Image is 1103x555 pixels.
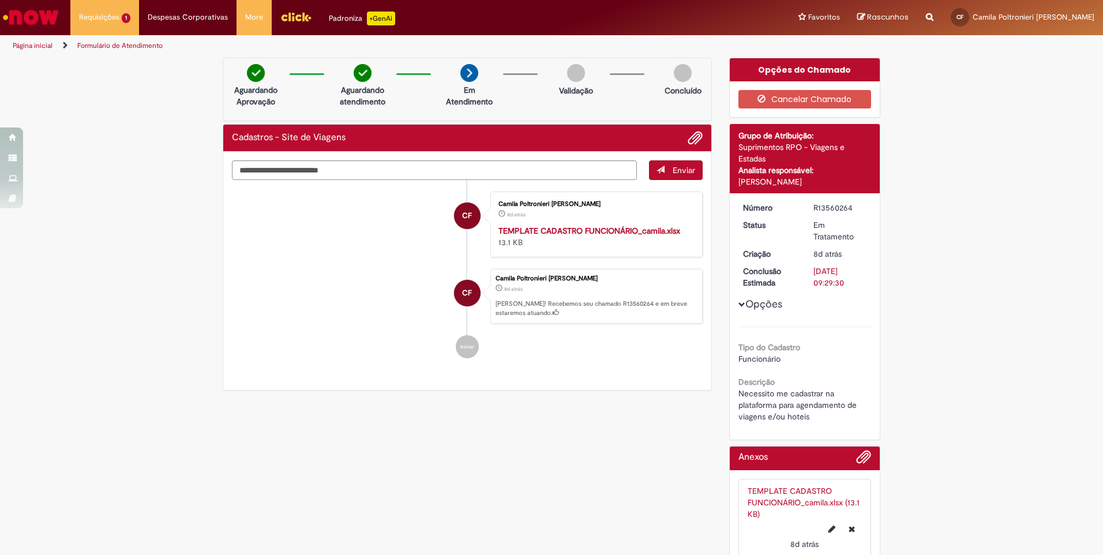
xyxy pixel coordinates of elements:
[498,226,680,236] a: TEMPLATE CADASTRO FUNCIONÁRIO_camila.xlsx
[842,520,862,538] button: Excluir TEMPLATE CADASTRO FUNCIONÁRIO_camila.xlsx
[738,164,872,176] div: Analista responsável:
[567,64,585,82] img: img-circle-grey.png
[504,286,523,292] time: 23/09/2025 16:29:26
[354,64,372,82] img: check-circle-green.png
[730,58,880,81] div: Opções do Chamado
[867,12,909,22] span: Rascunhos
[688,130,703,145] button: Adicionar anexos
[559,85,593,96] p: Validação
[790,539,819,549] time: 23/09/2025 16:29:23
[813,219,867,242] div: Em Tratamento
[232,269,703,324] li: Camila Poltronieri Franceschini
[462,279,472,307] span: CF
[813,248,867,260] div: 23/09/2025 16:29:26
[507,211,526,218] span: 8d atrás
[857,12,909,23] a: Rascunhos
[329,12,395,25] div: Padroniza
[247,64,265,82] img: check-circle-green.png
[454,202,481,229] div: Camila Poltronieri Franceschini
[232,180,703,370] ul: Histórico de tíquete
[734,248,805,260] dt: Criação
[813,249,842,259] time: 23/09/2025 16:29:26
[335,84,391,107] p: Aguardando atendimento
[460,64,478,82] img: arrow-next.png
[738,377,775,387] b: Descrição
[245,12,263,23] span: More
[813,202,867,213] div: R13560264
[232,133,346,143] h2: Cadastros - Site de Viagens Histórico de tíquete
[649,160,703,180] button: Enviar
[738,354,781,364] span: Funcionário
[738,90,872,108] button: Cancelar Chamado
[504,286,523,292] span: 8d atrás
[734,219,805,231] dt: Status
[734,265,805,288] dt: Conclusão Estimada
[232,160,637,180] textarea: Digite sua mensagem aqui...
[1,6,61,29] img: ServiceNow
[856,449,871,470] button: Adicionar anexos
[77,41,163,50] a: Formulário de Atendimento
[462,202,472,230] span: CF
[956,13,963,21] span: CF
[367,12,395,25] p: +GenAi
[9,35,727,57] ul: Trilhas de página
[790,539,819,549] span: 8d atrás
[441,84,497,107] p: Em Atendimento
[496,275,696,282] div: Camila Poltronieri [PERSON_NAME]
[738,452,768,463] h2: Anexos
[738,388,859,422] span: Necessito me cadastrar na plataforma para agendamento de viagens e/ou hoteis
[13,41,52,50] a: Página inicial
[228,84,284,107] p: Aguardando Aprovação
[748,486,860,519] a: TEMPLATE CADASTRO FUNCIONÁRIO_camila.xlsx (13.1 KB)
[280,8,312,25] img: click_logo_yellow_360x200.png
[148,12,228,23] span: Despesas Corporativas
[813,265,867,288] div: [DATE] 09:29:30
[665,85,701,96] p: Concluído
[498,225,691,248] div: 13.1 KB
[738,141,872,164] div: Suprimentos RPO - Viagens e Estadas
[821,520,842,538] button: Editar nome de arquivo TEMPLATE CADASTRO FUNCIONÁRIO_camila.xlsx
[738,176,872,187] div: [PERSON_NAME]
[673,165,695,175] span: Enviar
[674,64,692,82] img: img-circle-grey.png
[973,12,1094,22] span: Camila Poltronieri [PERSON_NAME]
[498,201,691,208] div: Camila Poltronieri [PERSON_NAME]
[79,12,119,23] span: Requisições
[734,202,805,213] dt: Número
[738,130,872,141] div: Grupo de Atribuição:
[496,299,696,317] p: [PERSON_NAME]! Recebemos seu chamado R13560264 e em breve estaremos atuando.
[122,13,130,23] span: 1
[813,249,842,259] span: 8d atrás
[738,342,800,352] b: Tipo do Cadastro
[808,12,840,23] span: Favoritos
[507,211,526,218] time: 23/09/2025 16:29:23
[454,280,481,306] div: Camila Poltronieri Franceschini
